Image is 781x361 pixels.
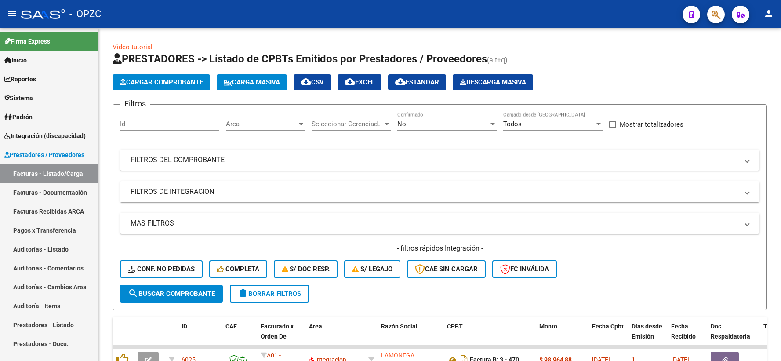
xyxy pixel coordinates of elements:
[345,77,355,87] mat-icon: cloud_download
[395,77,406,87] mat-icon: cloud_download
[182,323,187,330] span: ID
[261,323,294,340] span: Facturado x Orden De
[69,4,101,24] span: - OPZC
[209,260,267,278] button: Completa
[128,290,215,298] span: Buscar Comprobante
[257,317,305,356] datatable-header-cell: Facturado x Orden De
[113,53,487,65] span: PRESTADORES -> Listado de CPBTs Emitidos por Prestadores / Proveedores
[453,74,533,90] app-download-masive: Descarga masiva de comprobantes (adjuntos)
[120,244,759,253] h4: - filtros rápidos Integración -
[312,120,383,128] span: Seleccionar Gerenciador
[344,260,400,278] button: S/ legajo
[751,331,772,352] iframe: Intercom live chat
[226,120,297,128] span: Area
[131,155,738,165] mat-panel-title: FILTROS DEL COMPROBANTE
[711,323,750,340] span: Doc Respaldatoria
[338,74,381,90] button: EXCEL
[592,323,624,330] span: Fecha Cpbt
[668,317,707,356] datatable-header-cell: Fecha Recibido
[4,36,50,46] span: Firma Express
[453,74,533,90] button: Descarga Masiva
[352,265,392,273] span: S/ legajo
[128,265,195,273] span: Conf. no pedidas
[274,260,338,278] button: S/ Doc Resp.
[238,288,248,299] mat-icon: delete
[500,265,549,273] span: FC Inválida
[378,317,443,356] datatable-header-cell: Razón Social
[120,260,203,278] button: Conf. no pedidas
[536,317,588,356] datatable-header-cell: Monto
[301,77,311,87] mat-icon: cloud_download
[120,150,759,171] mat-expansion-panel-header: FILTROS DEL COMPROBANTE
[407,260,486,278] button: CAE SIN CARGAR
[230,285,309,303] button: Borrar Filtros
[707,317,760,356] datatable-header-cell: Doc Respaldatoria
[487,56,508,64] span: (alt+q)
[238,290,301,298] span: Borrar Filtros
[282,265,330,273] span: S/ Doc Resp.
[388,74,446,90] button: Estandar
[222,317,257,356] datatable-header-cell: CAE
[4,55,27,65] span: Inicio
[217,74,287,90] button: Carga Masiva
[120,213,759,234] mat-expansion-panel-header: MAS FILTROS
[131,187,738,197] mat-panel-title: FILTROS DE INTEGRACION
[395,78,439,86] span: Estandar
[120,78,203,86] span: Cargar Comprobante
[301,78,324,86] span: CSV
[460,78,526,86] span: Descarga Masiva
[113,43,153,51] a: Video tutorial
[309,323,322,330] span: Area
[628,317,668,356] datatable-header-cell: Días desde Emisión
[120,181,759,202] mat-expansion-panel-header: FILTROS DE INTEGRACION
[620,119,683,130] span: Mostrar totalizadores
[128,288,138,299] mat-icon: search
[4,112,33,122] span: Padrón
[294,74,331,90] button: CSV
[178,317,222,356] datatable-header-cell: ID
[632,323,662,340] span: Días desde Emisión
[671,323,696,340] span: Fecha Recibido
[345,78,374,86] span: EXCEL
[397,120,406,128] span: No
[113,74,210,90] button: Cargar Comprobante
[443,317,536,356] datatable-header-cell: CPBT
[225,323,237,330] span: CAE
[447,323,463,330] span: CPBT
[4,74,36,84] span: Reportes
[4,93,33,103] span: Sistema
[120,98,150,110] h3: Filtros
[224,78,280,86] span: Carga Masiva
[120,285,223,303] button: Buscar Comprobante
[131,219,738,228] mat-panel-title: MAS FILTROS
[381,323,418,330] span: Razón Social
[217,265,259,273] span: Completa
[4,131,86,141] span: Integración (discapacidad)
[763,8,774,19] mat-icon: person
[503,120,522,128] span: Todos
[492,260,557,278] button: FC Inválida
[4,150,84,160] span: Prestadores / Proveedores
[588,317,628,356] datatable-header-cell: Fecha Cpbt
[7,8,18,19] mat-icon: menu
[415,265,478,273] span: CAE SIN CARGAR
[539,323,557,330] span: Monto
[305,317,365,356] datatable-header-cell: Area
